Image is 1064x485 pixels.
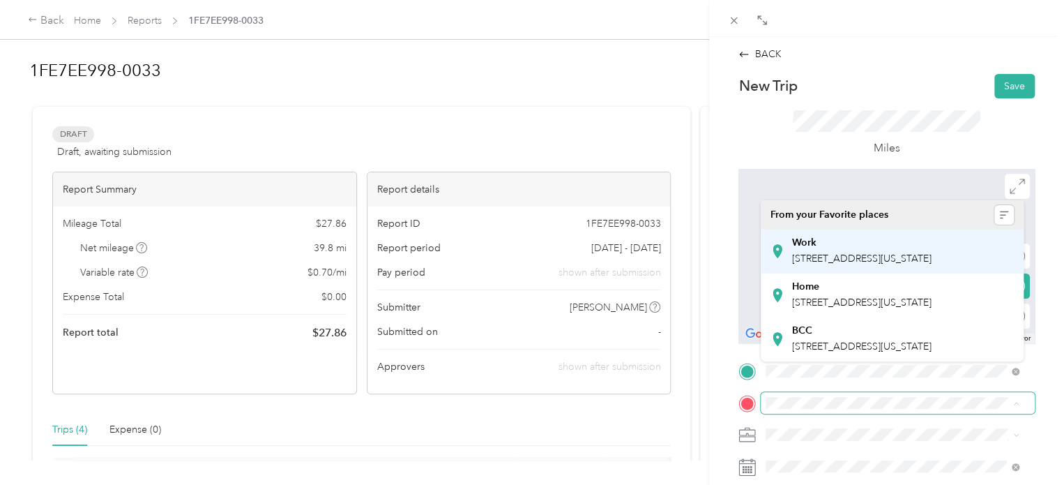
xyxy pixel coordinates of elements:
strong: Work [792,237,816,249]
span: [STREET_ADDRESS][US_STATE] [792,253,932,264]
strong: BCC [792,324,812,337]
a: Open this area in Google Maps (opens a new window) [742,325,788,343]
img: Google [742,325,788,343]
span: [STREET_ADDRESS][US_STATE] [792,297,932,308]
p: New Trip [738,76,797,96]
p: Miles [874,140,900,157]
button: Save [994,74,1035,98]
iframe: Everlance-gr Chat Button Frame [986,407,1064,485]
span: From your Favorite places [770,209,888,221]
div: BACK [738,47,781,61]
strong: Home [792,281,819,293]
span: [STREET_ADDRESS][US_STATE] [792,341,932,352]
